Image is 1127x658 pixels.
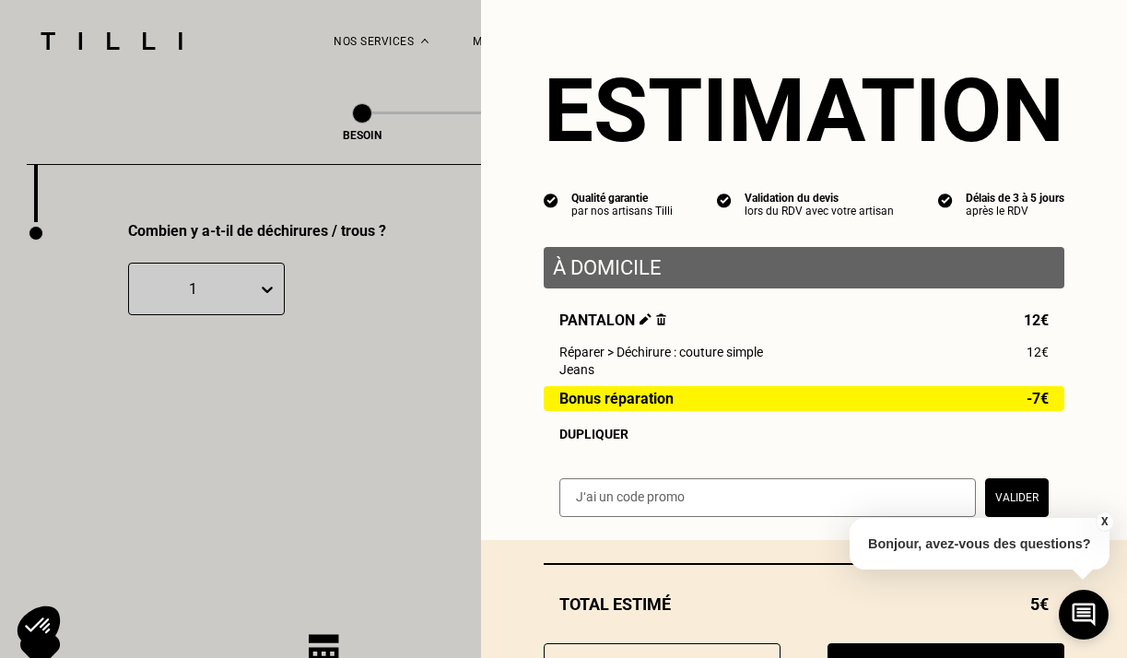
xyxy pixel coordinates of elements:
[1030,594,1049,614] span: 5€
[1095,511,1113,532] button: X
[559,345,763,359] span: Réparer > Déchirure : couture simple
[1024,311,1049,329] span: 12€
[559,478,976,517] input: J‘ai un code promo
[1027,391,1049,406] span: -7€
[985,478,1049,517] button: Valider
[717,192,732,208] img: icon list info
[559,427,1049,441] div: Dupliquer
[850,518,1109,570] p: Bonjour, avez-vous des questions?
[966,192,1064,205] div: Délais de 3 à 5 jours
[571,205,673,217] div: par nos artisans Tilli
[938,192,953,208] img: icon list info
[559,391,674,406] span: Bonus réparation
[745,205,894,217] div: lors du RDV avec votre artisan
[544,59,1064,162] section: Estimation
[559,362,594,377] span: Jeans
[559,311,666,329] span: Pantalon
[640,313,652,325] img: Éditer
[544,594,1064,614] div: Total estimé
[544,192,558,208] img: icon list info
[745,192,894,205] div: Validation du devis
[656,313,666,325] img: Supprimer
[1027,345,1049,359] span: 12€
[553,256,1055,279] p: À domicile
[966,205,1064,217] div: après le RDV
[571,192,673,205] div: Qualité garantie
